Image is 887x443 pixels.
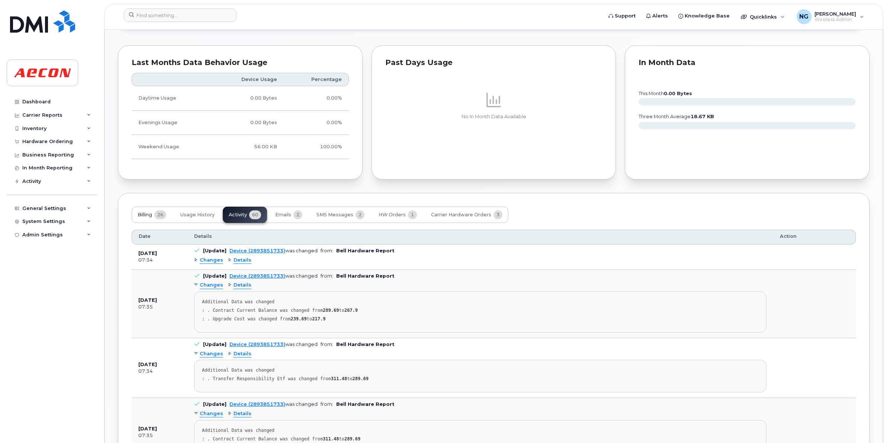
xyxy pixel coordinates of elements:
strong: 311.48 [323,436,339,442]
tspan: 18.67 KB [691,114,714,119]
a: Support [603,9,641,23]
span: from: [321,401,333,407]
b: Bell Hardware Report [336,401,394,407]
tr: Weekdays from 6:00pm to 8:00am [132,111,349,135]
a: Knowledge Base [673,9,735,23]
td: Weekend Usage [132,135,212,159]
div: Additional Data was changed [202,428,759,433]
text: this month [638,91,692,96]
span: Billing [138,212,152,218]
strong: 311.48 [331,376,347,381]
b: [Update] [203,342,226,347]
tr: Friday from 6:00pm to Monday 8:00am [132,135,349,159]
div: 07:34 [138,257,181,263]
span: from: [321,273,333,279]
span: Details [234,257,251,264]
div: Past Days Usage [385,59,602,67]
strong: 289.69 [344,436,360,442]
a: Device (2893851733) [229,273,285,279]
span: HW Orders [379,212,406,218]
strong: 239.69 [290,316,306,321]
td: 0.00% [284,86,349,110]
th: Device Usage [212,73,284,86]
span: Changes [200,410,223,417]
span: Changes [200,282,223,289]
th: Percentage [284,73,349,86]
strong: 217.9 [312,316,325,321]
div: 07:35 [138,304,181,310]
strong: 289.69 [353,376,369,381]
b: [Update] [203,248,226,253]
input: Find something... [124,9,237,22]
span: Knowledge Base [685,12,730,20]
span: Changes [200,257,223,264]
a: Device (2893851733) [229,248,285,253]
a: Device (2893851733) [229,342,285,347]
b: [Update] [203,273,226,279]
b: [Update] [203,401,226,407]
b: Bell Hardware Report [336,248,394,253]
td: 0.00 Bytes [212,86,284,110]
span: 1 [408,210,417,219]
div: Quicklinks [736,9,790,24]
div: was changed [229,342,318,347]
a: Device (2893851733) [229,401,285,407]
span: Usage History [180,212,215,218]
strong: 289.69 [323,308,339,313]
span: from: [321,248,333,253]
tspan: 0.00 Bytes [664,91,692,96]
span: Support [615,12,636,20]
span: NG [799,12,809,21]
span: Details [234,350,251,358]
span: from: [321,342,333,347]
div: Last Months Data Behavior Usage [132,59,349,67]
b: [DATE] [138,297,157,303]
span: Details [194,233,212,240]
div: was changed [229,248,318,253]
p: No In Month Data Available [385,113,602,120]
span: 26 [154,210,166,219]
td: Evenings Usage [132,111,212,135]
div: Additional Data was changed [202,368,759,373]
div: : . Transfer Responsibility Etf was changed from to [202,376,759,382]
span: Emails [275,212,291,218]
span: Details [234,282,251,289]
div: : . Upgrade Cost was changed from to [202,316,759,322]
div: Additional Data was changed [202,299,759,305]
td: 56.00 KB [212,135,284,159]
b: Bell Hardware Report [336,273,394,279]
span: Changes [200,350,223,358]
span: Date [139,233,151,240]
th: Action [773,230,856,245]
td: Daytime Usage [132,86,212,110]
b: Bell Hardware Report [336,342,394,347]
div: Nicole Guida [791,9,869,24]
td: 0.00 Bytes [212,111,284,135]
span: 2 [356,210,364,219]
td: 100.00% [284,135,349,159]
span: Carrier Hardware Orders [431,212,491,218]
a: Alerts [641,9,673,23]
td: 0.00% [284,111,349,135]
span: [PERSON_NAME] [814,11,856,17]
div: 07:35 [138,432,181,439]
span: 2 [293,210,302,219]
div: was changed [229,401,318,407]
span: 3 [494,210,502,219]
b: [DATE] [138,362,157,367]
div: was changed [229,273,318,279]
b: [DATE] [138,250,157,256]
span: Alerts [652,12,668,20]
span: Details [234,410,251,417]
strong: 267.9 [344,308,358,313]
div: : . Contract Current Balance was changed from to [202,308,759,313]
span: SMS Messages [316,212,353,218]
text: three month average [638,114,714,119]
div: In Month Data [639,59,856,67]
span: Wireless Admin [814,17,856,23]
div: : . Contract Current Balance was changed from to [202,436,759,442]
b: [DATE] [138,426,157,431]
span: Quicklinks [750,14,777,20]
div: 07:34 [138,368,181,375]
